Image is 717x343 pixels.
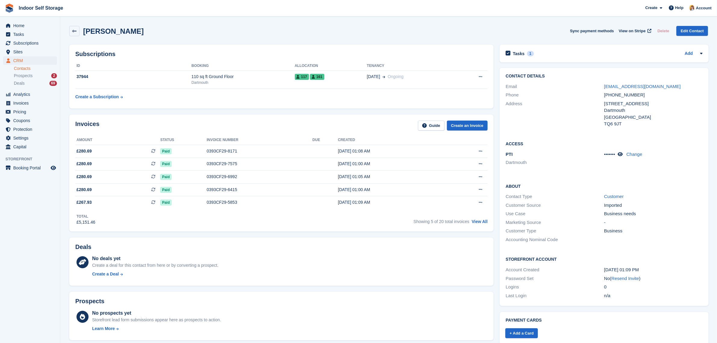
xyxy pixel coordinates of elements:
span: PTI [506,152,513,157]
span: ( ) [610,276,641,281]
th: Created [338,135,445,145]
button: Sync payment methods [570,26,614,36]
div: Business needs [604,210,703,217]
div: Use Case [506,210,604,217]
th: Tenancy [367,61,457,71]
a: Customer [604,194,624,199]
span: Analytics [13,90,49,99]
span: View on Stripe [619,28,646,34]
span: Capital [13,143,49,151]
span: Coupons [13,116,49,125]
span: Subscriptions [13,39,49,47]
span: 161 [310,74,324,80]
a: Change [626,152,642,157]
div: Email [506,83,604,90]
div: Customer Type [506,228,604,234]
th: Status [160,135,207,145]
a: menu [3,125,57,134]
div: 0393CF29-6415 [207,187,312,193]
div: Learn More [92,326,115,332]
span: Invoices [13,99,49,107]
span: £280.69 [76,148,92,154]
h2: [PERSON_NAME] [83,27,144,35]
span: CRM [13,56,49,65]
span: Deals [14,80,25,86]
div: [GEOGRAPHIC_DATA] [604,114,703,121]
a: menu [3,39,57,47]
div: Storefront lead form submissions appear here as prospects to action. [92,317,221,323]
a: menu [3,48,57,56]
th: Due [313,135,338,145]
div: Business [604,228,703,234]
span: £280.69 [76,187,92,193]
div: Dartmouth [192,80,295,85]
h2: Prospects [75,298,104,305]
div: 37944 [75,74,192,80]
a: menu [3,164,57,172]
span: 117 [295,74,309,80]
a: menu [3,134,57,142]
div: n/a [604,292,703,299]
span: Help [675,5,684,11]
a: Create a Deal [92,271,218,277]
a: menu [3,90,57,99]
a: View All [472,219,488,224]
span: Paid [160,187,171,193]
div: No deals yet [92,255,218,262]
th: Booking [192,61,295,71]
a: menu [3,21,57,30]
h2: Contact Details [506,74,703,79]
span: Create [645,5,657,11]
h2: Tasks [513,51,525,56]
th: Invoice number [207,135,312,145]
div: 110 sq ft Ground Floor [192,74,295,80]
span: Tasks [13,30,49,39]
span: [DATE] [367,74,380,80]
a: Create a Subscription [75,91,123,102]
a: Indoor Self Storage [16,3,66,13]
a: menu [3,143,57,151]
span: £280.69 [76,174,92,180]
div: [PHONE_NUMBER] [604,92,703,99]
div: [DATE] 01:08 AM [338,148,445,154]
h2: Invoices [75,121,99,131]
a: menu [3,116,57,125]
span: ••••••• [604,152,615,157]
span: Pricing [13,108,49,116]
a: Contacts [14,66,57,71]
div: 0393CF29-8171 [207,148,312,154]
div: - [604,219,703,226]
div: 69 [49,81,57,86]
span: Storefront [5,156,60,162]
div: 0393CF29-7575 [207,161,312,167]
a: menu [3,99,57,107]
span: Ongoing [388,74,404,79]
a: Learn More [92,326,221,332]
div: Create a deal for this contact from here or by converting a prospect. [92,262,218,269]
a: Prospects 2 [14,73,57,79]
span: Paid [160,174,171,180]
div: Create a Subscription [75,94,119,100]
h2: Access [506,140,703,146]
th: Allocation [295,61,367,71]
a: menu [3,56,57,65]
a: Edit Contact [676,26,708,36]
button: Delete [655,26,672,36]
span: Settings [13,134,49,142]
a: Add [685,50,693,57]
span: Account [696,5,712,11]
a: Deals 69 [14,80,57,87]
div: Dartmouth [604,107,703,114]
div: No [604,275,703,282]
div: £5,151.46 [76,219,95,225]
h2: Storefront Account [506,256,703,262]
li: Dartmouth [506,159,604,166]
span: Paid [160,200,171,206]
div: 1 [527,51,534,56]
div: 0 [604,284,703,291]
div: Account Created [506,266,604,273]
img: Joanne Smith [689,5,695,11]
div: Contact Type [506,193,604,200]
a: Resend Invite [611,276,639,281]
span: Sites [13,48,49,56]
